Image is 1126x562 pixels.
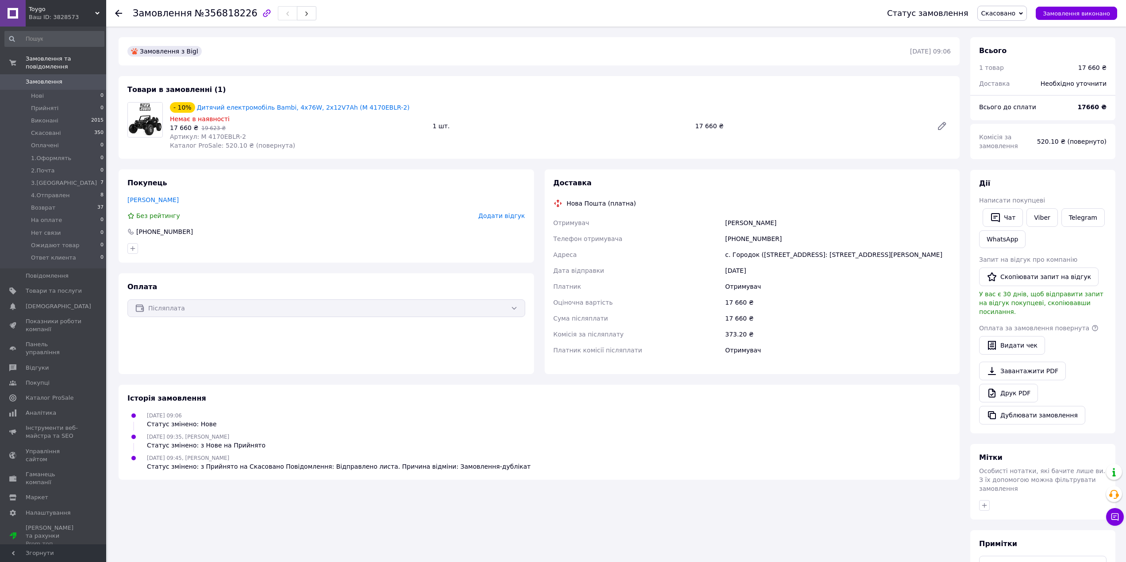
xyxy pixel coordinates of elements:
span: Телефон отримувача [553,235,623,242]
span: Інструменти веб-майстра та SEO [26,424,82,440]
span: Замовлення [133,8,192,19]
span: Прийняті [31,104,58,112]
span: Toygo [29,5,95,13]
span: 2015 [91,117,104,125]
div: с. Городок ([STREET_ADDRESS]: [STREET_ADDRESS][PERSON_NAME] [723,247,953,263]
span: 19 623 ₴ [201,125,226,131]
div: 17 660 ₴ [1078,63,1107,72]
span: 0 [100,154,104,162]
div: Статус змінено: Нове [147,420,217,428]
div: - 10% [170,102,195,113]
span: Історія замовлення [127,394,206,402]
span: Артикул: M 4170EBLR-2 [170,133,246,140]
a: Редагувати [933,117,951,135]
span: Комісія за замовлення [979,134,1018,149]
span: 37 [97,204,104,212]
span: [DATE] 09:06 [147,413,182,419]
time: [DATE] 09:06 [910,48,951,55]
button: Дублювати замовлення [979,406,1085,424]
span: 0 [100,141,104,149]
span: Оплачені [31,141,59,149]
span: Відгуки [26,364,49,372]
img: Дитячий електромобіль Bambi, 4х76W, 2х12V7Ah (M 4170EBLR-2) [128,103,162,137]
div: Повернутися назад [115,9,122,18]
span: Примітки [979,539,1017,548]
span: 8 [100,191,104,199]
span: [DATE] 09:35, [PERSON_NAME] [147,434,229,440]
span: Скасовані [31,129,61,137]
span: Нові [31,92,44,100]
span: Доставка [553,179,592,187]
span: Маркет [26,493,48,501]
span: Всього [979,46,1007,55]
span: Ожидают товар [31,241,79,249]
button: Замовлення виконано [1036,7,1117,20]
span: Панель управління [26,340,82,356]
span: 3.[GEOGRAPHIC_DATA] [31,179,97,187]
span: 0 [100,104,104,112]
span: Платник [553,283,581,290]
div: Необхідно уточнити [1035,74,1112,93]
span: 350 [94,129,104,137]
a: Друк PDF [979,384,1038,402]
span: Покупець [127,179,167,187]
span: Товари та послуги [26,287,82,295]
span: Налаштування [26,509,71,517]
div: [PHONE_NUMBER] [723,231,953,247]
div: 17 660 ₴ [723,294,953,310]
span: Покупці [26,379,50,387]
div: 1 шт. [429,120,692,132]
span: [PERSON_NAME] та рахунки [26,524,82,548]
a: Завантажити PDF [979,362,1066,380]
div: Замовлення з Bigl [127,46,202,57]
div: [DATE] [723,263,953,279]
span: Гаманець компанії [26,470,82,486]
span: Особисті нотатки, які бачите лише ви. З їх допомогою можна фільтрувати замовлення [979,467,1105,492]
span: Платник комісії післяплати [553,347,642,354]
button: Видати чек [979,336,1045,355]
span: Комісія за післяплату [553,331,624,338]
span: Виконані [31,117,58,125]
span: 4.Отправлен [31,191,69,199]
span: Доставка [979,80,1010,87]
span: Дії [979,179,990,187]
a: Дитячий електромобіль Bambi, 4х76W, 2х12V7Ah (M 4170EBLR-2) [197,104,410,111]
span: №356818226 [195,8,257,19]
span: Скасовано [981,10,1016,17]
div: [PERSON_NAME] [723,215,953,231]
span: Додати відгук [478,212,525,219]
span: Дата відправки [553,267,604,274]
div: Prom топ [26,540,82,548]
span: Товари в замовленні (1) [127,85,226,94]
span: Замовлення [26,78,62,86]
button: Чат [983,208,1023,227]
span: Сума післяплати [553,315,608,322]
div: Нова Пошта (платна) [565,199,638,208]
button: Скопіювати запит на відгук [979,268,1099,286]
span: Управління сайтом [26,447,82,463]
div: Статус змінено: з Прийнято на Скасовано Повідомлення: Відправлено листа. Причина відміни: Замовле... [147,462,530,471]
span: Написати покупцеві [979,197,1045,204]
div: 17 660 ₴ [723,310,953,326]
span: 7 [100,179,104,187]
span: Повідомлення [26,272,69,280]
div: 17 660 ₴ [692,120,930,132]
span: 1.Оформлять [31,154,71,162]
span: Нет связи [31,229,61,237]
span: Немає в наявності [170,115,230,122]
a: WhatsApp [979,230,1026,248]
span: Показники роботи компанії [26,317,82,333]
span: 0 [100,254,104,262]
span: 520.10 ₴ (повернуто) [1037,138,1107,145]
span: На оплате [31,216,62,224]
span: Каталог ProSale: 520.10 ₴ (повернута) [170,142,295,149]
span: Ответ клиента [31,254,76,262]
span: Оплата [127,283,157,291]
button: Чат з покупцем [1106,508,1124,526]
span: Адреса [553,251,577,258]
span: Каталог ProSale [26,394,73,402]
span: 0 [100,241,104,249]
span: Отримувач [553,219,589,226]
span: 0 [100,216,104,224]
span: [DEMOGRAPHIC_DATA] [26,302,91,310]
